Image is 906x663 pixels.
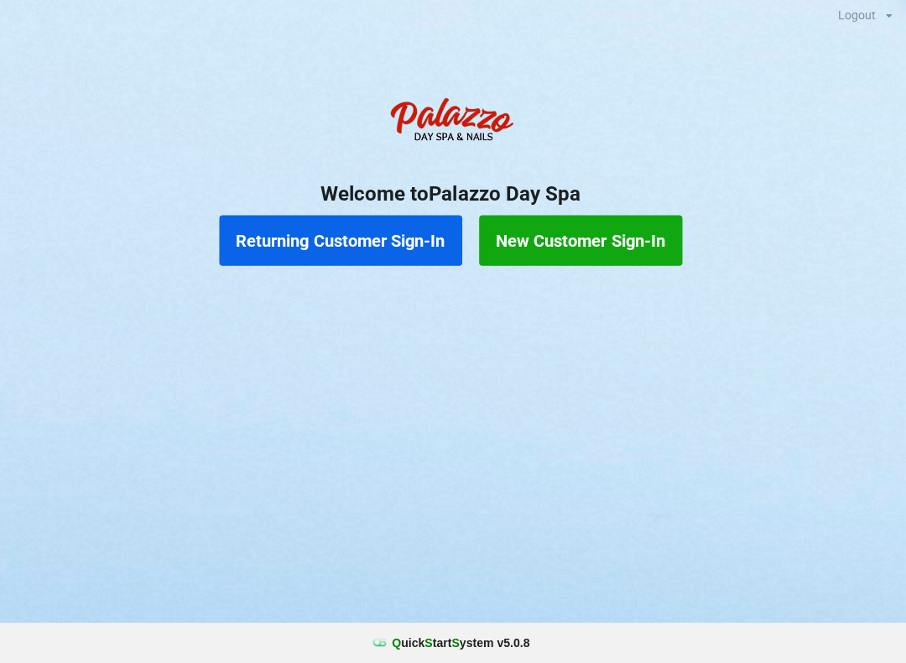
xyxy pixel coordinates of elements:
[454,636,461,650] span: S
[395,634,532,651] b: uick tart ystem v 5.0.8
[838,13,876,24] div: Logout
[223,217,465,268] button: Returning Customer Sign-In
[395,636,404,650] span: Q
[482,217,684,268] button: New Customer Sign-In
[428,636,435,650] span: S
[374,634,391,651] img: favicon.ico
[386,91,520,159] img: PalazzoDaySpaNails-Logo.png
